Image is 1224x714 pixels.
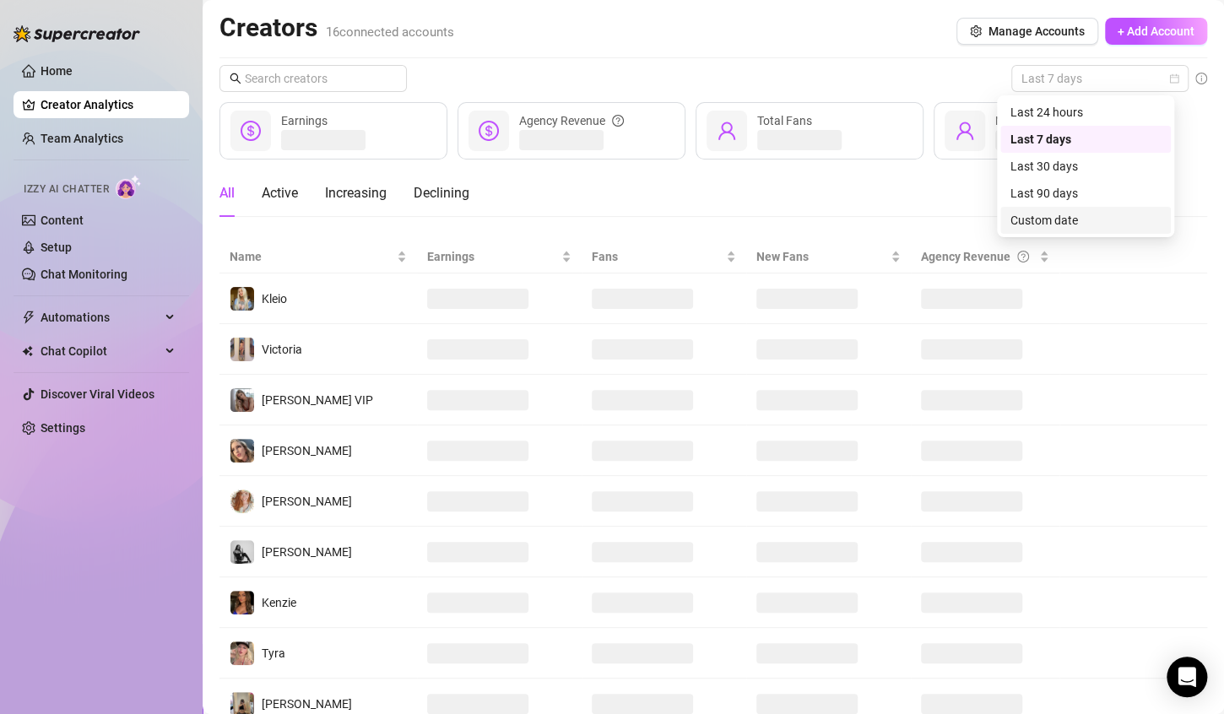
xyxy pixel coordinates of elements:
span: info-circle [1195,73,1207,84]
button: + Add Account [1105,18,1207,45]
span: Total Fans [757,114,812,127]
img: Victoria [230,338,254,361]
span: user [955,121,975,141]
div: Declining [414,183,469,203]
span: question-circle [1017,247,1029,266]
a: Setup [41,241,72,254]
img: Kleio [230,287,254,311]
a: Content [41,214,84,227]
span: Manage Accounts [988,24,1085,38]
div: Last 24 hours [1010,103,1161,122]
img: Tyra [230,641,254,665]
span: New Fans [756,247,887,266]
span: user [717,121,737,141]
div: Last 30 days [1010,157,1161,176]
div: Last 90 days [1000,180,1171,207]
button: Manage Accounts [956,18,1098,45]
span: Automations [41,304,160,331]
span: search [230,73,241,84]
th: New Fans [746,241,911,273]
div: Increasing [325,183,387,203]
th: Earnings [417,241,582,273]
div: Last 24 hours [1000,99,1171,126]
div: Last 90 days [1010,184,1161,203]
img: Grace Hunt [230,540,254,564]
div: Open Intercom Messenger [1167,657,1207,697]
span: 16 connected accounts [326,24,454,40]
img: Kenzie [230,591,254,614]
div: Last 30 days [1000,153,1171,180]
div: Custom date [1000,207,1171,234]
span: [PERSON_NAME] [262,545,352,559]
img: AI Chatter [116,175,142,199]
span: Fans [592,247,723,266]
a: Discover Viral Videos [41,387,154,401]
span: Earnings [281,114,328,127]
th: Fans [582,241,746,273]
a: Chat Monitoring [41,268,127,281]
span: Kleio [262,292,287,306]
a: Creator Analytics [41,91,176,118]
div: All [219,183,235,203]
span: [PERSON_NAME] [262,444,352,457]
span: Kenzie [262,596,296,609]
span: dollar-circle [241,121,261,141]
span: dollar-circle [479,121,499,141]
span: setting [970,25,982,37]
img: Kat Hobbs VIP [230,388,254,412]
div: Active [262,183,298,203]
span: [PERSON_NAME] [262,697,352,711]
span: calendar [1169,73,1179,84]
span: Earnings [427,247,558,266]
a: Home [41,64,73,78]
a: Settings [41,421,85,435]
span: Izzy AI Chatter [24,181,109,197]
h2: Creators [219,12,454,44]
th: Name [219,241,417,273]
div: Last 7 days [1000,126,1171,153]
img: Chat Copilot [22,345,33,357]
span: Name [230,247,393,266]
img: Kat Hobbs [230,439,254,462]
img: Amy Pond [230,490,254,513]
span: question-circle [612,111,624,130]
span: [PERSON_NAME] [262,495,352,508]
div: Agency Revenue [921,247,1036,266]
img: logo-BBDzfeDw.svg [14,25,140,42]
span: Victoria [262,343,302,356]
span: thunderbolt [22,311,35,324]
span: New Fans [995,114,1048,127]
span: Tyra [262,646,285,660]
input: Search creators [245,69,383,88]
span: [PERSON_NAME] VIP [262,393,373,407]
span: Chat Copilot [41,338,160,365]
div: Last 7 days [1010,130,1161,149]
span: + Add Account [1118,24,1194,38]
a: Team Analytics [41,132,123,145]
span: Last 7 days [1021,66,1178,91]
div: Custom date [1010,211,1161,230]
div: Agency Revenue [519,111,624,130]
